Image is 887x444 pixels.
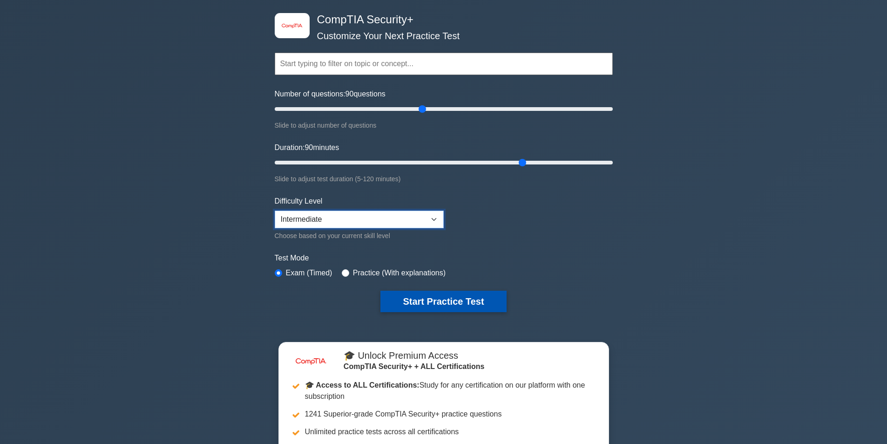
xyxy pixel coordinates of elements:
[275,173,613,184] div: Slide to adjust test duration (5-120 minutes)
[313,13,567,27] h4: CompTIA Security+
[275,230,444,241] div: Choose based on your current skill level
[275,253,613,264] label: Test Mode
[380,291,506,312] button: Start Practice Test
[353,267,446,279] label: Practice (With explanations)
[275,53,613,75] input: Start typing to filter on topic or concept...
[275,120,613,131] div: Slide to adjust number of questions
[286,267,332,279] label: Exam (Timed)
[275,142,339,153] label: Duration: minutes
[345,90,354,98] span: 90
[275,196,323,207] label: Difficulty Level
[305,143,313,151] span: 90
[275,89,386,100] label: Number of questions: questions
